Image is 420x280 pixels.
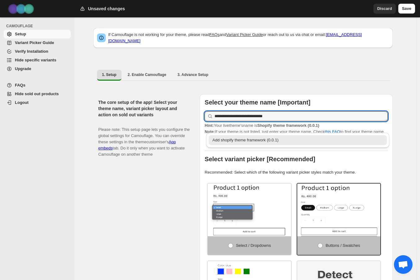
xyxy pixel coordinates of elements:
[402,6,411,12] span: Save
[210,32,220,37] a: FAQs
[15,40,54,45] span: Variant Picker Guide
[15,58,56,62] span: Hide specific variants
[15,32,26,36] span: Setup
[226,32,263,37] a: Variant Picker Guide
[4,56,71,64] a: Hide specific variants
[394,255,413,274] div: Open chat
[4,47,71,56] a: Verify Installation
[98,120,190,158] p: Please note: This setup page lets you configure the global settings for Camouflage. You can overr...
[88,6,125,12] h2: Unsaved changes
[257,123,319,128] strong: Shopify theme framework (0.0.1)
[377,6,392,12] span: Discard
[206,135,389,145] li: Add shopify theme framework (0.0.1)
[4,81,71,90] a: FAQs
[4,90,71,98] a: Hide sold out products
[4,30,71,38] a: Setup
[15,66,31,71] span: Upgrade
[205,169,388,176] p: Recommended: Select which of the following variant picker styles match your theme.
[212,137,383,143] div: Add shopify theme framework (0.0.1)
[205,123,214,128] strong: Hint:
[98,99,190,118] h2: The core setup of the app! Select your theme name, variant picker layout and action on sold out v...
[15,83,25,87] span: FAQs
[205,156,315,162] b: Select variant picker [Recommended]
[205,99,310,106] b: Select your theme name [Important]
[297,184,381,236] img: Buttons / Swatches
[236,243,271,248] span: Select / Dropdowns
[205,122,388,135] p: If your theme is not listed, just enter your theme name. Check to find your theme name.
[374,4,396,14] button: Discard
[325,129,340,134] a: this FAQ
[325,243,360,248] span: Buttons / Swatches
[15,100,29,105] span: Logout
[108,32,389,44] p: If Camouflage is not working for your theme, please read and or reach out to us via chat or email:
[208,184,291,236] img: Select / Dropdowns
[398,4,415,14] button: Save
[205,129,215,134] strong: Note:
[128,72,166,77] span: 2. Enable Camouflage
[15,91,59,96] span: Hide sold out products
[4,64,71,73] a: Upgrade
[4,38,71,47] a: Variant Picker Guide
[4,98,71,107] a: Logout
[205,123,319,128] span: Your live theme's name is
[6,24,71,29] span: CAMOUFLAGE
[177,72,208,77] span: 3. Advance Setup
[102,72,117,77] span: 1. Setup
[15,49,48,54] span: Verify Installation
